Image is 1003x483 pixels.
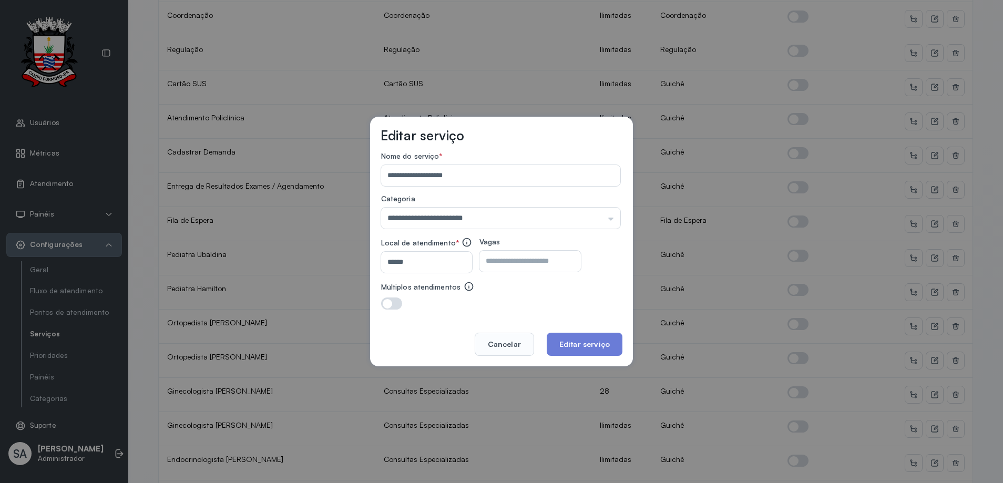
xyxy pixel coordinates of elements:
span: Vagas [479,237,500,246]
button: Cancelar [475,333,534,356]
span: Nome do serviço [381,151,439,160]
span: Categoria [381,194,415,203]
label: Múltiplos atendimentos [381,283,460,292]
h3: Editar serviço [381,127,464,143]
button: Editar serviço [547,333,622,356]
span: Local de atendimento [381,238,456,247]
